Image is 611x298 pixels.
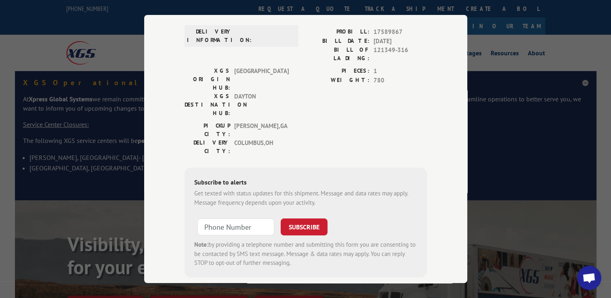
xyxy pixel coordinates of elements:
[306,27,370,37] label: PROBILL:
[185,122,230,139] label: PICKUP CITY:
[374,76,427,85] span: 780
[234,67,289,92] span: [GEOGRAPHIC_DATA]
[197,218,274,235] input: Phone Number
[185,67,230,92] label: XGS ORIGIN HUB:
[374,36,427,46] span: [DATE]
[185,92,230,118] label: XGS DESTINATION HUB:
[234,122,289,139] span: [PERSON_NAME] , GA
[281,218,328,235] button: SUBSCRIBE
[306,76,370,85] label: WEIGHT:
[234,139,289,155] span: COLUMBUS , OH
[194,241,208,248] strong: Note:
[187,27,233,44] label: DELIVERY INFORMATION:
[306,36,370,46] label: BILL DATE:
[374,67,427,76] span: 1
[234,92,289,118] span: DAYTON
[185,139,230,155] label: DELIVERY CITY:
[306,46,370,63] label: BILL OF LADING:
[194,189,417,207] div: Get texted with status updates for this shipment. Message and data rates may apply. Message frequ...
[577,266,601,290] a: Open chat
[374,27,427,37] span: 17589867
[194,240,417,268] div: by providing a telephone number and submitting this form you are consenting to be contacted by SM...
[306,67,370,76] label: PIECES:
[374,46,427,63] span: 121349-316
[194,177,417,189] div: Subscribe to alerts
